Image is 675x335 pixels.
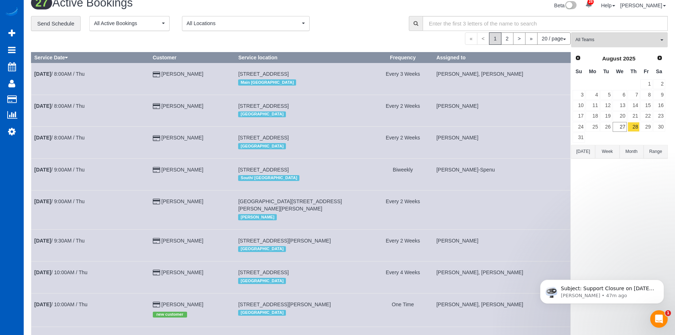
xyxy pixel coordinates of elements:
[489,32,501,45] span: 1
[571,32,668,44] ol: All Teams
[575,68,582,74] span: Sunday
[238,269,288,275] span: [STREET_ADDRESS]
[235,158,372,190] td: Service location
[238,79,296,85] span: Main [GEOGRAPHIC_DATA]
[616,68,624,74] span: Wednesday
[589,68,596,74] span: Monday
[372,190,433,229] td: Frequency
[529,264,675,315] iframe: Intercom notifications message
[640,79,652,89] a: 1
[153,199,160,204] i: Credit Card Payment
[372,229,433,261] td: Frequency
[153,312,187,318] span: new customer
[238,141,369,151] div: Location
[573,111,585,121] a: 17
[573,53,583,63] a: Prev
[34,71,51,77] b: [DATE]
[162,269,203,275] a: [PERSON_NAME]
[573,100,585,110] a: 10
[586,90,599,100] a: 4
[34,167,85,173] a: [DATE]/ 9:00AM / Thu
[162,103,203,109] a: [PERSON_NAME]
[573,90,585,100] a: 3
[628,122,640,132] a: 28
[465,32,477,45] span: «
[238,143,286,149] span: [GEOGRAPHIC_DATA]
[162,198,203,204] a: [PERSON_NAME]
[644,145,668,158] button: Range
[575,37,659,43] span: All Teams
[31,95,150,126] td: Schedule date
[613,90,626,100] a: 6
[31,158,150,190] td: Schedule date
[235,63,372,95] td: Service location
[31,63,150,95] td: Schedule date
[31,127,150,158] td: Schedule date
[34,301,51,307] b: [DATE]
[640,111,652,121] a: 22
[150,95,235,126] td: Customer
[433,229,570,261] td: Assigned to
[235,293,372,327] td: Service location
[31,229,150,261] td: Schedule date
[433,190,570,229] td: Assigned to
[600,90,612,100] a: 5
[613,122,626,132] a: 27
[162,167,203,173] a: [PERSON_NAME]
[182,16,310,31] button: All Locations
[600,100,612,110] a: 12
[620,145,644,158] button: Month
[31,261,150,293] td: Schedule date
[238,238,331,244] span: [STREET_ADDRESS][PERSON_NAME]
[94,20,160,27] span: All Active Bookings
[150,52,235,63] th: Customer
[238,110,369,119] div: Location
[153,104,160,109] i: Credit Card Payment
[571,145,595,158] button: [DATE]
[573,122,585,132] a: 24
[31,293,150,327] td: Schedule date
[238,276,369,285] div: Location
[238,198,342,212] span: [GEOGRAPHIC_DATA][STREET_ADDRESS][PERSON_NAME][PERSON_NAME]
[238,167,288,173] span: [STREET_ADDRESS]
[423,16,668,31] input: Enter the first 3 letters of the name to search
[238,71,288,77] span: [STREET_ADDRESS]
[657,55,663,61] span: Next
[620,3,666,8] a: [PERSON_NAME]
[433,63,570,95] td: Assigned to
[653,79,665,89] a: 2
[665,310,671,316] span: 1
[655,53,665,63] a: Next
[602,55,621,62] span: August
[34,198,85,204] a: [DATE]/ 9:00AM / Thu
[238,310,286,316] span: [GEOGRAPHIC_DATA]
[603,68,609,74] span: Tuesday
[34,269,51,275] b: [DATE]
[235,127,372,158] td: Service location
[238,111,286,117] span: [GEOGRAPHIC_DATA]
[238,212,369,222] div: Location
[238,78,369,87] div: Location
[34,71,85,77] a: [DATE]/ 8:00AM / Thu
[31,190,150,229] td: Schedule date
[525,32,538,45] a: »
[653,100,665,110] a: 16
[595,145,619,158] button: Week
[235,52,372,63] th: Service location
[153,239,160,244] i: Credit Card Payment
[586,122,599,132] a: 25
[571,32,668,47] button: All Teams
[150,229,235,261] td: Customer
[34,198,51,204] b: [DATE]
[372,52,433,63] th: Frequency
[238,278,286,284] span: [GEOGRAPHIC_DATA]
[372,261,433,293] td: Frequency
[162,135,203,141] a: [PERSON_NAME]
[433,293,570,327] td: Assigned to
[613,111,626,121] a: 20
[372,127,433,158] td: Frequency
